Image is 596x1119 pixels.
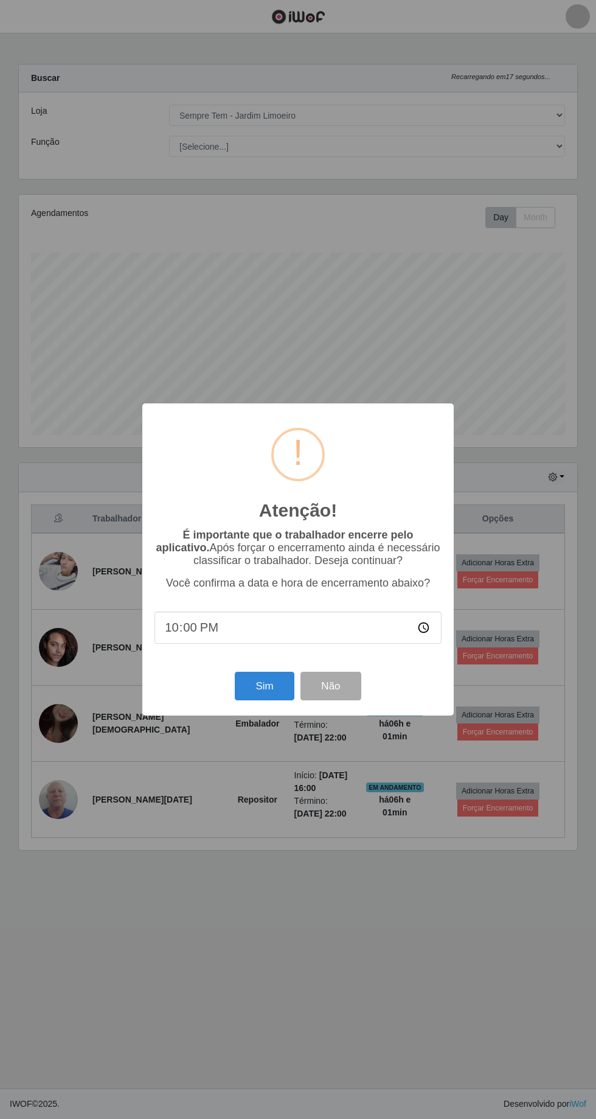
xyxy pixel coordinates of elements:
p: Você confirma a data e hora de encerramento abaixo? [154,577,442,590]
b: É importante que o trabalhador encerre pelo aplicativo. [156,529,413,554]
h2: Atenção! [259,500,337,521]
p: Após forçar o encerramento ainda é necessário classificar o trabalhador. Deseja continuar? [154,529,442,567]
button: Sim [235,672,294,700]
button: Não [300,672,361,700]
